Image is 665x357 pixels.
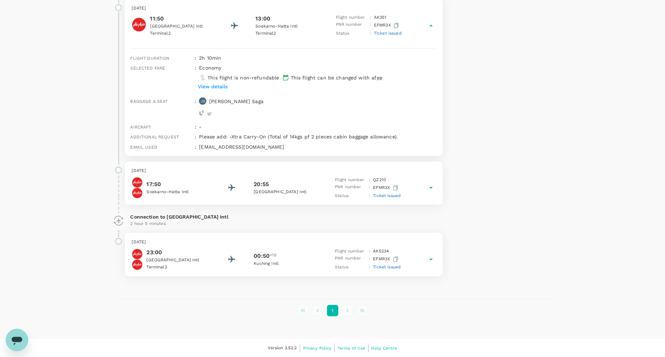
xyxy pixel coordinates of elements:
span: Help Centre [371,346,397,351]
p: [EMAIL_ADDRESS][DOMAIN_NAME] [199,143,437,150]
p: Connection to [GEOGRAPHIC_DATA] Intl [131,213,437,220]
div: : [192,120,196,130]
div: : [192,61,196,95]
span: Ticket issued [373,264,401,269]
p: [PERSON_NAME] Saga [209,98,264,105]
p: [DATE] [132,167,436,174]
p: Soekarno-Hatta Intl [147,189,210,196]
p: : [370,21,371,30]
p: JS [201,99,205,104]
p: 2h 10min [199,54,437,61]
p: Terminal 2 [147,264,210,271]
p: This flight is non-refundable [207,74,279,81]
p: : [369,177,370,184]
p: economy [199,64,221,71]
img: Indonesia AirAsia [132,249,143,260]
p: 2 hour 5 minutes [131,220,437,227]
p: : [370,30,371,37]
p: Kuching Intl [254,260,317,267]
span: Ticket issued [373,193,401,198]
p: AK 351 [374,14,387,21]
p: Flight number [335,177,366,184]
div: : [192,52,196,61]
p: [GEOGRAPHIC_DATA] Intl [254,189,317,196]
div: : [192,130,196,140]
p: Status [335,192,366,200]
p: PNR number [335,255,366,264]
p: Flight number [336,14,367,21]
p: EFMR3X [374,21,400,30]
p: PNR number [335,184,366,192]
nav: pagination navigation [296,305,370,316]
p: 11:50 [150,14,214,23]
p: PNR number [336,21,367,30]
p: EFMR3X [373,255,400,264]
p: : [370,14,371,21]
a: Privacy Policy [303,345,332,352]
span: Selected fare [131,66,165,71]
img: AirAsia [132,188,143,198]
p: [DATE] [132,239,436,246]
span: Version 3.52.2 [268,345,297,352]
p: This flight can be changed with a [291,74,382,81]
p: 1 F [207,111,212,118]
img: seat-icon [199,111,204,116]
p: 13:00 [255,14,270,23]
span: Terms of Use [338,346,365,351]
p: [GEOGRAPHIC_DATA] Intl [150,23,214,30]
p: AK 5234 [373,248,389,255]
div: : [192,95,196,120]
p: View details [198,83,228,90]
button: View details [196,81,229,92]
img: Indonesia AirAsia [132,177,143,188]
p: [DATE] [132,5,436,12]
p: EFMR3X [373,184,400,192]
div: Please add: -Xtra Carry-On (Total of 14kgs pf 2 pieces cabin baggage allowance). [196,130,437,140]
p: 17:50 [147,180,210,189]
p: : [369,248,370,255]
button: page 1 [327,305,338,316]
span: Baggage & seat [131,99,168,104]
span: Privacy Policy [303,346,332,351]
div: : [192,141,196,150]
iframe: Button to launch messaging window [6,329,28,351]
span: Flight duration [131,56,170,61]
p: : [369,264,370,271]
p: : [369,255,370,264]
span: Aircraft [131,125,151,130]
p: QZ 210 [373,177,386,184]
p: : [369,192,370,200]
p: Terminal 2 [255,30,319,37]
p: 23:00 [147,248,210,257]
p: 00:50 [254,252,270,260]
img: AirAsia [132,260,143,270]
p: Status [335,264,366,271]
span: Ticket issued [374,31,402,36]
p: [GEOGRAPHIC_DATA] Intl [147,257,210,264]
p: Terminal 2 [150,30,214,37]
p: 20:55 [254,180,269,189]
span: fee [375,75,382,81]
a: Terms of Use [338,345,365,352]
span: Additional request [131,135,179,139]
p: Status [336,30,367,37]
span: Email used [131,145,158,150]
p: Soekarno-Hatta Intl [255,23,319,30]
img: AirAsia [132,18,146,32]
a: Help Centre [371,345,397,352]
p: Flight number [335,248,366,255]
div: - [196,120,437,130]
p: : [369,184,370,192]
span: +1d [270,252,277,260]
